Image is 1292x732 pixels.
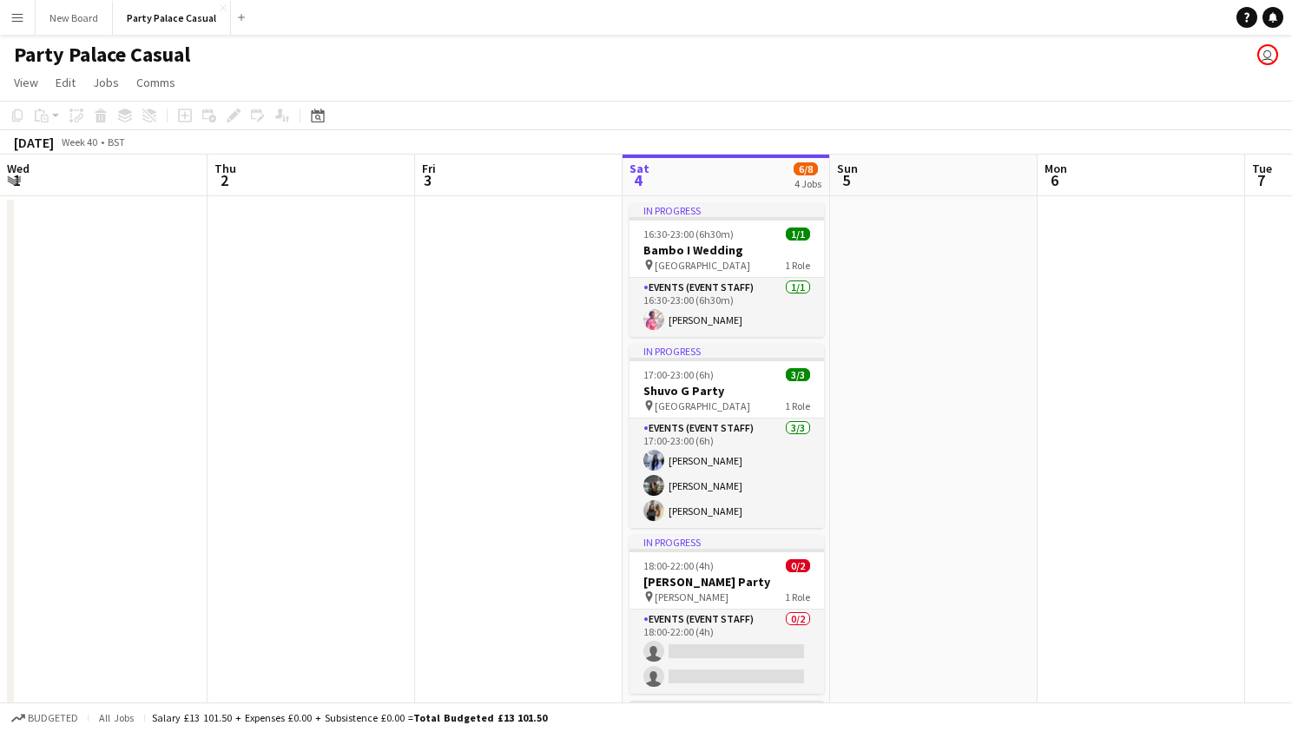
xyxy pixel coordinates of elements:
span: [GEOGRAPHIC_DATA] [655,399,750,412]
h3: Bambo I Wedding [630,242,824,258]
span: 18:00-22:00 (4h) [643,559,714,572]
span: 3 [419,170,436,190]
div: In progress [630,203,824,217]
div: BST [108,135,125,148]
span: All jobs [96,711,137,724]
span: Comms [136,75,175,90]
span: Mon [1045,161,1067,176]
span: [GEOGRAPHIC_DATA] [655,259,750,272]
div: [DATE] [14,134,54,151]
h1: Party Palace Casual [14,42,190,68]
span: 4 [627,170,649,190]
button: New Board [36,1,113,35]
span: Tue [1252,161,1272,176]
h3: Shuvo G Party [630,383,824,399]
span: 1 [4,170,30,190]
button: Budgeted [9,709,81,728]
div: In progress [630,535,824,549]
div: In progress [630,344,824,358]
app-card-role: Events (Event Staff)1/116:30-23:00 (6h30m)[PERSON_NAME] [630,278,824,337]
span: Week 40 [57,135,101,148]
span: Thu [214,161,236,176]
span: Wed [7,161,30,176]
div: Salary £13 101.50 + Expenses £0.00 + Subsistence £0.00 = [152,711,547,724]
a: Edit [49,71,82,94]
span: View [14,75,38,90]
span: 17:00-23:00 (6h) [643,368,714,381]
span: Total Budgeted £13 101.50 [413,711,547,724]
a: View [7,71,45,94]
div: 4 Jobs [794,177,821,190]
span: Jobs [93,75,119,90]
span: Sun [837,161,858,176]
app-card-role: Events (Event Staff)3/317:00-23:00 (6h)[PERSON_NAME][PERSON_NAME][PERSON_NAME] [630,419,824,528]
h3: [PERSON_NAME] Party [630,574,824,590]
span: 6/8 [794,162,818,175]
span: 1 Role [785,590,810,603]
span: 5 [834,170,858,190]
app-card-role: Events (Event Staff)0/218:00-22:00 (4h) [630,610,824,694]
span: 7 [1249,170,1272,190]
a: Comms [129,71,182,94]
button: Party Palace Casual [113,1,231,35]
span: 16:30-23:00 (6h30m) [643,228,734,241]
span: Edit [56,75,76,90]
span: 3/3 [786,368,810,381]
app-job-card: In progress18:00-22:00 (4h)0/2[PERSON_NAME] Party [PERSON_NAME]1 RoleEvents (Event Staff)0/218:00... [630,535,824,694]
span: [PERSON_NAME] [655,590,728,603]
span: 6 [1042,170,1067,190]
span: 2 [212,170,236,190]
span: 1 Role [785,259,810,272]
span: Fri [422,161,436,176]
span: 0/2 [786,559,810,572]
app-job-card: In progress17:00-23:00 (6h)3/3Shuvo G Party [GEOGRAPHIC_DATA]1 RoleEvents (Event Staff)3/317:00-2... [630,344,824,528]
span: Budgeted [28,712,78,724]
span: Sat [630,161,649,176]
app-user-avatar: Nicole Nkansah [1257,44,1278,65]
span: 1/1 [786,228,810,241]
a: Jobs [86,71,126,94]
app-job-card: In progress16:30-23:00 (6h30m)1/1Bambo I Wedding [GEOGRAPHIC_DATA]1 RoleEvents (Event Staff)1/116... [630,203,824,337]
span: 1 Role [785,399,810,412]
